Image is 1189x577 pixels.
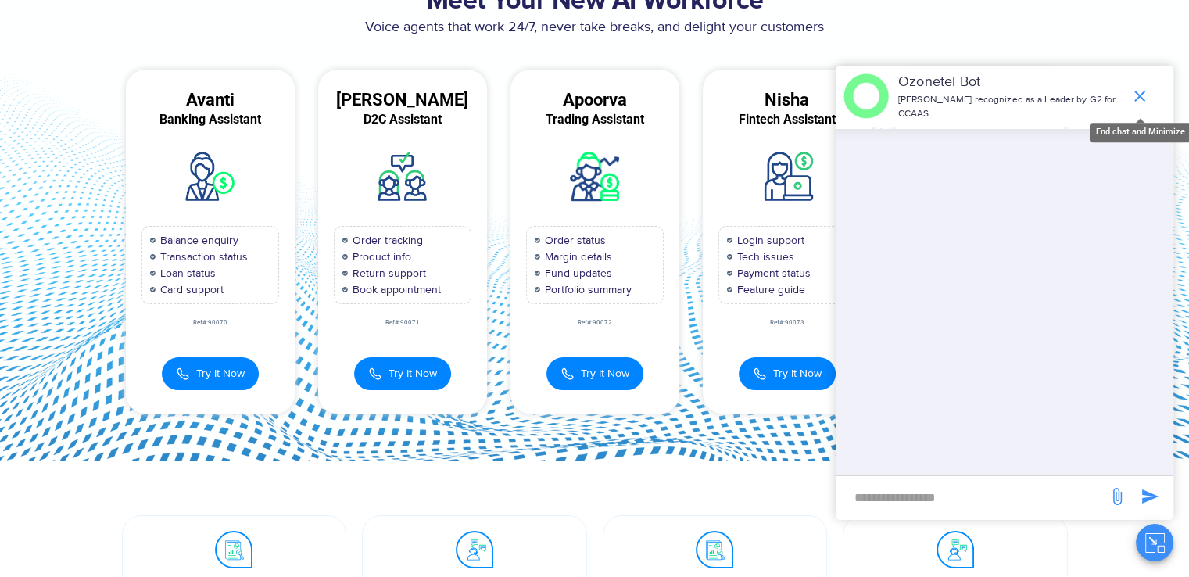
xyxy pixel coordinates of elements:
[318,93,487,107] div: [PERSON_NAME]
[349,249,411,265] span: Product info
[703,113,872,127] div: Fintech Assistant
[898,72,1123,93] p: Ozonetel Bot
[546,357,643,390] button: Try It Now
[733,265,811,281] span: Payment status
[349,232,423,249] span: Order tracking
[318,113,487,127] div: D2C Assistant
[510,93,679,107] div: Apoorva
[156,265,216,281] span: Loan status
[176,365,190,382] img: Call Icon
[156,232,238,249] span: Balance enquiry
[126,320,295,326] div: Ref#:90070
[1101,481,1133,512] span: send message
[733,249,794,265] span: Tech issues
[753,365,767,382] img: Call Icon
[162,357,259,390] button: Try It Now
[389,365,437,382] span: Try It Now
[843,484,1100,512] div: new-msg-input
[196,365,245,382] span: Try It Now
[156,249,248,265] span: Transaction status
[541,265,612,281] span: Fund updates
[703,320,872,326] div: Ref#:90073
[156,281,224,298] span: Card support
[541,249,612,265] span: Margin details
[581,365,629,382] span: Try It Now
[1136,524,1173,561] button: Close chat
[126,113,295,127] div: Banking Assistant
[318,320,487,326] div: Ref#:90071
[843,73,889,119] img: header
[773,365,822,382] span: Try It Now
[1134,481,1166,512] span: send message
[114,17,1076,38] p: Voice agents that work 24/7, never take breaks, and delight your customers
[126,93,295,107] div: Avanti
[739,357,836,390] button: Try It Now
[1124,81,1155,112] span: end chat or minimize
[541,281,632,298] span: Portfolio summary
[541,232,606,249] span: Order status
[560,365,575,382] img: Call Icon
[733,232,804,249] span: Login support
[510,320,679,326] div: Ref#:90072
[898,93,1123,121] p: [PERSON_NAME] recognized as a Leader by G2 for CCAAS
[703,93,872,107] div: Nisha
[349,265,426,281] span: Return support
[733,281,805,298] span: Feature guide
[354,357,451,390] button: Try It Now
[510,113,679,127] div: Trading Assistant
[349,281,441,298] span: Book appointment
[368,365,382,382] img: Call Icon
